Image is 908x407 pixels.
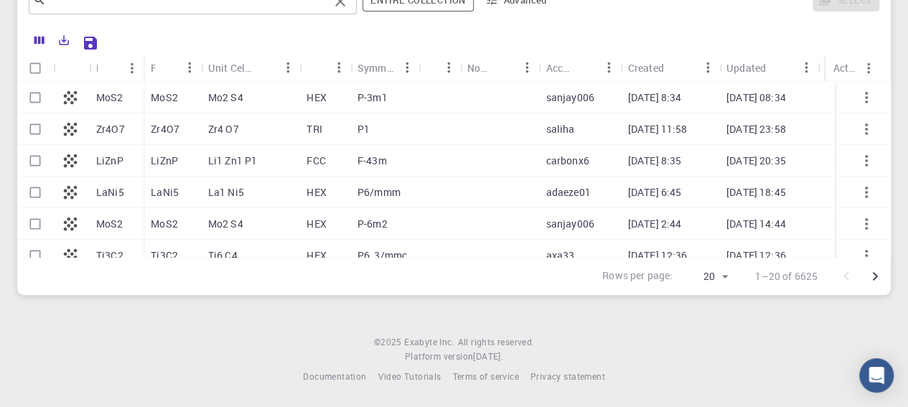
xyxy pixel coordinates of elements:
p: sanjay006 [546,217,594,231]
p: [DATE] 11:58 [628,122,688,136]
p: TRI [306,122,322,136]
p: P-3m1 [357,90,388,105]
p: Zr4O7 [151,122,179,136]
div: Updated [726,54,766,82]
span: Platform version [405,350,473,364]
div: Symmetry [350,54,419,82]
div: Formula [144,54,201,82]
p: LaNi5 [96,185,124,200]
div: Created [628,54,664,82]
p: F-43m [357,154,387,168]
button: Sort [98,57,121,80]
p: P6_3/mmc [357,248,407,263]
div: Account [538,54,620,82]
div: Open Intercom Messenger [859,358,894,393]
a: Exabyte Inc. [404,335,454,350]
p: saliha [546,122,574,136]
p: adaeze01 [546,185,590,200]
button: Sort [492,56,515,79]
p: HEX [306,248,326,263]
div: Unit Cell Formula [201,54,300,82]
p: MoS2 [96,90,123,105]
p: [DATE] 12:36 [726,248,786,263]
p: Li1 Zn1 P1 [208,154,258,168]
span: All rights reserved. [457,335,534,350]
span: [DATE] . [473,350,503,362]
div: Created [621,54,719,82]
button: Sort [766,56,789,79]
p: HEX [306,217,326,231]
div: Tags [418,54,460,82]
p: 1–20 of 6625 [755,269,818,284]
div: Non-periodic [460,54,539,82]
button: Sort [253,56,276,79]
p: LiZnP [151,154,178,168]
p: HEX [306,185,326,200]
a: [DATE]. [473,350,503,364]
button: Export [52,29,76,52]
a: Documentation [303,370,366,384]
div: Actions [833,54,857,82]
p: P6/mmm [357,185,401,200]
button: Menu [696,56,719,79]
div: Icon [53,54,89,82]
button: Go to next page [861,262,889,291]
div: Lattice [299,54,350,82]
a: Video Tutorials [378,370,441,384]
div: Name [89,54,144,82]
button: Menu [857,57,880,80]
a: Privacy statement [530,370,605,384]
p: FCC [306,154,325,168]
p: carbonx6 [546,154,589,168]
p: MoS2 [96,217,123,231]
button: Menu [178,56,201,79]
p: Rows per page: [602,268,673,285]
button: Menu [121,57,144,80]
button: Menu [327,56,350,79]
p: Mo2 S4 [208,90,243,105]
p: [DATE] 12:36 [628,248,688,263]
div: Account [546,54,574,82]
div: Symmetry [357,54,396,82]
p: Zr4 O7 [208,122,239,136]
div: 20 [678,266,732,287]
p: [DATE] 14:44 [726,217,786,231]
p: [DATE] 23:58 [726,122,786,136]
span: © 2025 [374,335,404,350]
div: Unit Cell Formula [208,54,254,82]
p: [DATE] 18:45 [726,185,786,200]
p: [DATE] 8:34 [628,90,682,105]
p: P1 [357,122,370,136]
p: Ti6 C4 [208,248,238,263]
p: axa33 [546,248,574,263]
p: MoS2 [151,217,178,231]
p: Ti3C2 [151,248,178,263]
button: Sort [306,56,329,79]
p: Mo2 S4 [208,217,243,231]
button: Sort [664,56,687,79]
button: Menu [515,56,538,79]
span: Video Tutorials [378,370,441,382]
button: Menu [795,56,818,79]
button: Menu [396,56,418,79]
p: HEX [306,90,326,105]
p: Zr4O7 [96,122,125,136]
span: Exabyte Inc. [404,336,454,347]
span: Privacy statement [530,370,605,382]
p: La1 Ni5 [208,185,244,200]
p: [DATE] 8:35 [628,154,682,168]
p: [DATE] 20:35 [726,154,786,168]
a: Terms of service [452,370,518,384]
p: P-6m2 [357,217,388,231]
p: LaNi5 [151,185,179,200]
button: Menu [598,56,621,79]
p: [DATE] 08:34 [726,90,786,105]
button: Sort [575,56,598,79]
div: Non-periodic [467,54,493,82]
button: Sort [155,56,178,79]
p: [DATE] 2:44 [628,217,682,231]
button: Columns [27,29,52,52]
span: Terms of service [452,370,518,382]
p: sanjay006 [546,90,594,105]
button: Menu [437,56,460,79]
